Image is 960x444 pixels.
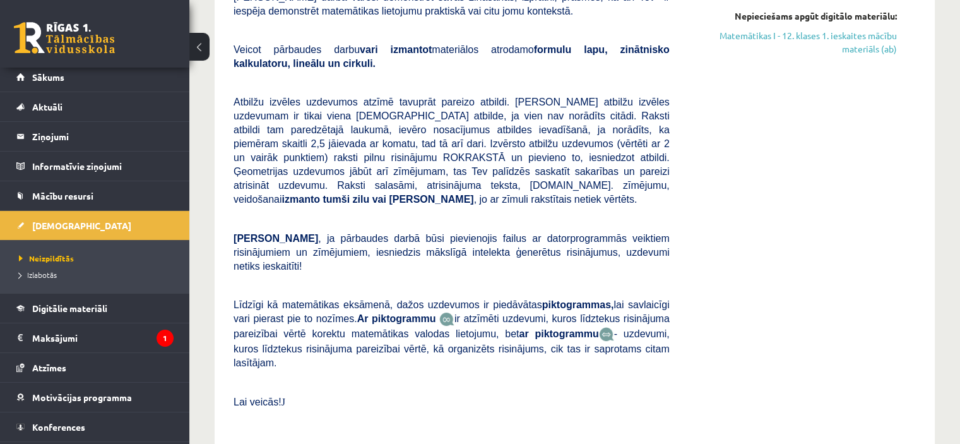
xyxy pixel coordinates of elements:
[16,181,174,210] a: Mācību resursi
[234,233,670,272] span: , ja pārbaudes darbā būsi pievienojis failus ar datorprogrammās veiktiem risinājumiem un zīmējumi...
[16,323,174,352] a: Maksājumi1
[281,397,285,407] span: J
[19,269,177,280] a: Izlabotās
[16,63,174,92] a: Sākums
[234,44,670,69] b: formulu lapu, zinātnisko kalkulatoru, lineālu un cirkuli.
[14,22,115,54] a: Rīgas 1. Tālmācības vidusskola
[282,194,320,205] b: izmanto
[32,190,93,201] span: Mācību resursi
[32,101,62,112] span: Aktuāli
[234,233,318,244] span: [PERSON_NAME]
[32,303,107,314] span: Digitālie materiāli
[689,9,897,23] div: Nepieciešams apgūt digitālo materiālu:
[16,294,174,323] a: Digitālie materiāli
[599,327,614,342] img: wKvN42sLe3LLwAAAABJRU5ErkJggg==
[234,397,281,407] span: Lai veicās!
[16,412,174,441] a: Konferences
[16,122,174,151] a: Ziņojumi
[32,152,174,181] legend: Informatīvie ziņojumi
[323,194,473,205] b: tumši zilu vai [PERSON_NAME]
[16,383,174,412] a: Motivācijas programma
[16,211,174,240] a: [DEMOGRAPHIC_DATA]
[234,97,670,205] span: Atbilžu izvēles uzdevumos atzīmē tavuprāt pareizo atbildi. [PERSON_NAME] atbilžu izvēles uzdevuma...
[234,328,670,368] span: - uzdevumi, kuros līdztekus risinājuma pareizībai vērtē, kā organizēts risinājums, cik tas ir sap...
[32,71,64,83] span: Sākums
[519,328,598,339] b: ar piktogrammu
[16,92,174,121] a: Aktuāli
[32,323,174,352] legend: Maksājumi
[689,29,897,56] a: Matemātikas I - 12. klases 1. ieskaites mācību materiāls (ab)
[357,313,436,324] b: Ar piktogrammu
[32,392,132,403] span: Motivācijas programma
[542,299,614,310] b: piktogrammas,
[16,353,174,382] a: Atzīmes
[32,362,66,373] span: Atzīmes
[19,270,57,280] span: Izlabotās
[360,44,432,55] b: vari izmantot
[19,253,74,263] span: Neizpildītās
[234,299,670,324] span: Līdzīgi kā matemātikas eksāmenā, dažos uzdevumos ir piedāvātas lai savlaicīgi vari pierast pie to...
[234,313,670,339] span: ir atzīmēti uzdevumi, kuros līdztekus risinājuma pareizībai vērtē korektu matemātikas valodas lie...
[32,122,174,151] legend: Ziņojumi
[32,421,85,433] span: Konferences
[32,220,131,231] span: [DEMOGRAPHIC_DATA]
[19,253,177,264] a: Neizpildītās
[439,312,454,327] img: JfuEzvunn4EvwAAAAASUVORK5CYII=
[16,152,174,181] a: Informatīvie ziņojumi
[157,330,174,347] i: 1
[234,44,670,69] span: Veicot pārbaudes darbu materiālos atrodamo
